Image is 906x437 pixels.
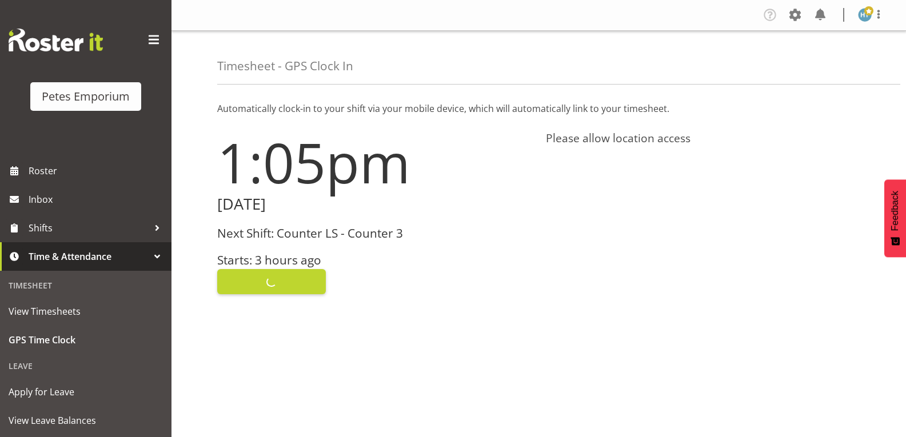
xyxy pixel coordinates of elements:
span: Inbox [29,191,166,208]
h4: Timesheet - GPS Clock In [217,59,353,73]
a: View Timesheets [3,297,169,326]
img: helena-tomlin701.jpg [858,8,872,22]
p: Automatically clock-in to your shift via your mobile device, which will automatically link to you... [217,102,860,115]
img: Rosterit website logo [9,29,103,51]
span: Time & Attendance [29,248,149,265]
div: Timesheet [3,274,169,297]
span: GPS Time Clock [9,331,163,348]
button: Feedback - Show survey [884,179,906,257]
a: Apply for Leave [3,378,169,406]
span: Shifts [29,219,149,236]
a: GPS Time Clock [3,326,169,354]
h1: 1:05pm [217,131,532,193]
span: Roster [29,162,166,179]
h3: Starts: 3 hours ago [217,254,532,267]
h3: Next Shift: Counter LS - Counter 3 [217,227,532,240]
div: Leave [3,354,169,378]
div: Petes Emporium [42,88,130,105]
h4: Please allow location access [546,131,861,145]
span: View Timesheets [9,303,163,320]
h2: [DATE] [217,195,532,213]
span: Feedback [890,191,900,231]
span: View Leave Balances [9,412,163,429]
a: View Leave Balances [3,406,169,435]
span: Apply for Leave [9,383,163,400]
